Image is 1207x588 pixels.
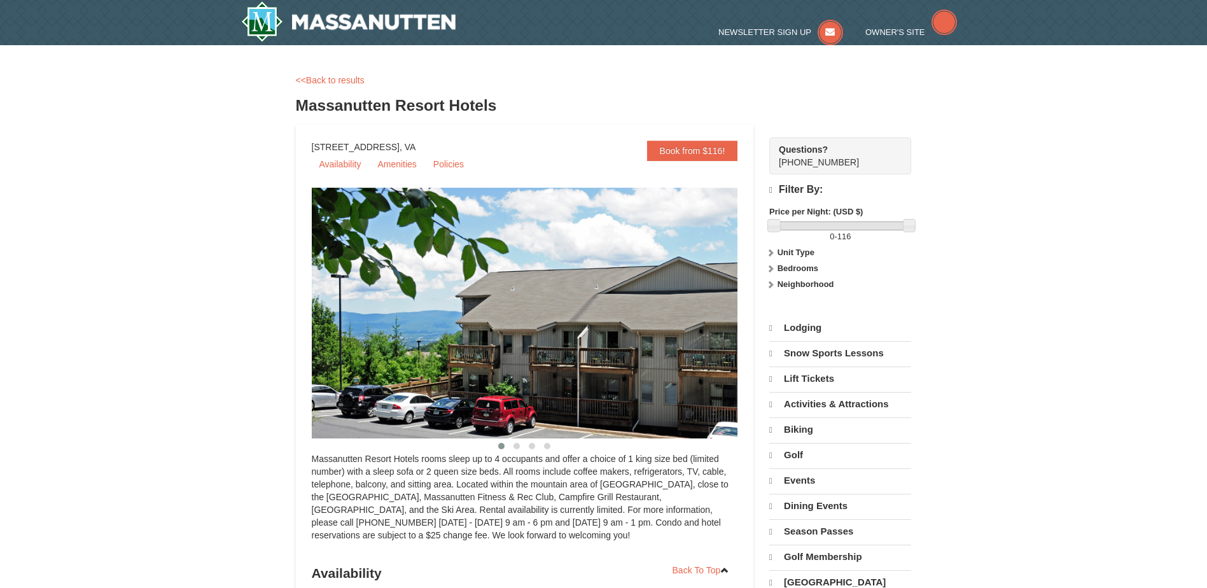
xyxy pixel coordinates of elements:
span: 116 [837,232,851,241]
strong: Unit Type [778,248,814,257]
strong: Questions? [779,144,828,155]
a: Dining Events [769,494,911,518]
h4: Filter By: [769,184,911,196]
a: Lift Tickets [769,367,911,391]
span: Newsletter Sign Up [718,27,811,37]
a: <<Back to results [296,75,365,85]
div: Massanutten Resort Hotels rooms sleep up to 4 occupants and offer a choice of 1 king size bed (li... [312,452,738,554]
strong: Price per Night: (USD $) [769,207,863,216]
a: Amenities [370,155,424,174]
a: Events [769,468,911,493]
a: Owner's Site [865,27,957,37]
a: Availability [312,155,369,174]
a: Massanutten Resort [241,1,456,42]
a: Back To Top [664,561,738,580]
label: - [769,230,911,243]
a: Newsletter Sign Up [718,27,843,37]
strong: Bedrooms [778,263,818,273]
span: [PHONE_NUMBER] [779,143,888,167]
strong: Neighborhood [778,279,834,289]
img: Massanutten Resort Logo [241,1,456,42]
h3: Availability [312,561,738,586]
a: Snow Sports Lessons [769,341,911,365]
a: Golf [769,443,911,467]
a: Biking [769,417,911,442]
a: Lodging [769,316,911,340]
span: Owner's Site [865,27,925,37]
h3: Massanutten Resort Hotels [296,93,912,118]
a: Season Passes [769,519,911,543]
a: Activities & Attractions [769,392,911,416]
a: Policies [426,155,471,174]
a: Book from $116! [647,141,738,161]
img: 19219026-1-e3b4ac8e.jpg [312,188,770,438]
span: 0 [830,232,834,241]
a: Golf Membership [769,545,911,569]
